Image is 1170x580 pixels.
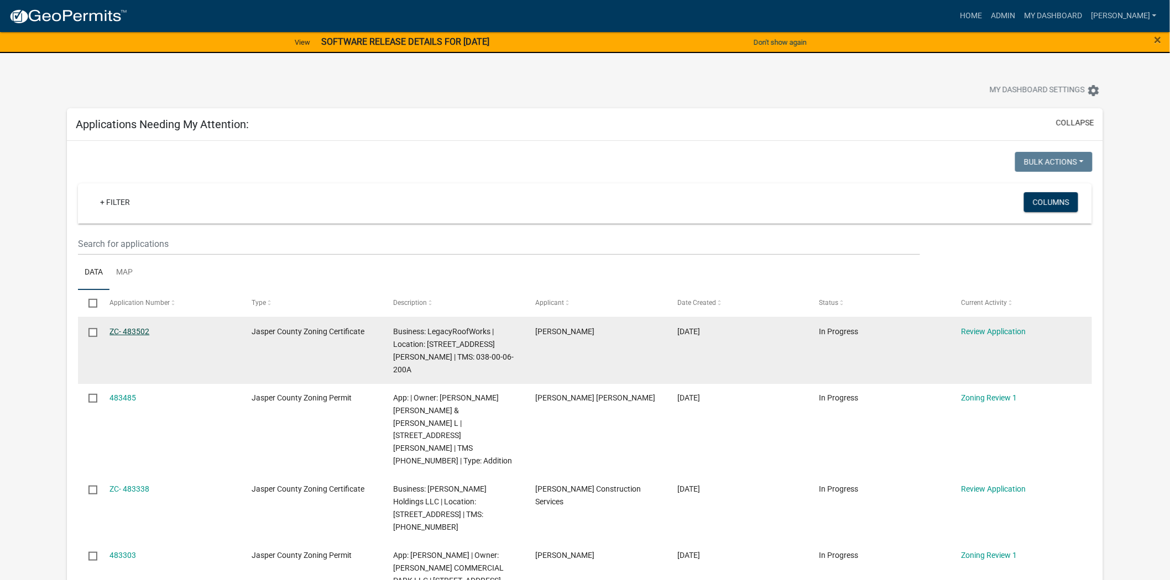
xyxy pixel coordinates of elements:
[394,393,513,465] span: App: | Owner: HORTON ERICA LYNN & LESA L | 53 HONEY HILL RD | TMS 028-00-03-036 | Type: Addition
[252,327,364,336] span: Jasper County Zoning Certificate
[677,551,700,560] span: 09/24/2025
[394,484,487,531] span: Business: Keiffer Holdings LLC | Location: 1363 Honey Hill Road, Hardeeville, SC 29927 | TMS: 028...
[961,484,1026,493] a: Review Application
[1056,117,1094,129] button: collapse
[99,290,241,317] datatable-header-cell: Application Number
[394,299,427,307] span: Description
[749,33,811,51] button: Don't show again
[252,484,364,493] span: Jasper County Zoning Certificate
[819,484,859,493] span: In Progress
[290,33,315,51] a: View
[535,299,564,307] span: Applicant
[819,393,859,402] span: In Progress
[677,393,700,402] span: 09/24/2025
[819,327,859,336] span: In Progress
[78,255,109,291] a: Data
[525,290,667,317] datatable-header-cell: Applicant
[990,84,1085,97] span: My Dashboard Settings
[981,80,1109,101] button: My Dashboard Settingssettings
[321,36,489,47] strong: SOFTWARE RELEASE DETAILS FOR [DATE]
[961,327,1026,336] a: Review Application
[109,484,149,493] a: ZC- 483338
[109,551,136,560] a: 483303
[109,255,139,291] a: Map
[1155,32,1162,48] span: ×
[961,393,1017,402] a: Zoning Review 1
[383,290,525,317] datatable-header-cell: Description
[252,551,352,560] span: Jasper County Zoning Permit
[677,484,700,493] span: 09/24/2025
[955,6,986,27] a: Home
[78,290,99,317] datatable-header-cell: Select
[109,299,170,307] span: Application Number
[808,290,950,317] datatable-header-cell: Status
[950,290,1093,317] datatable-header-cell: Current Activity
[252,393,352,402] span: Jasper County Zoning Permit
[667,290,809,317] datatable-header-cell: Date Created
[677,299,716,307] span: Date Created
[252,299,266,307] span: Type
[76,118,249,131] h5: Applications Needing My Attention:
[1087,84,1100,97] i: settings
[1020,6,1087,27] a: My Dashboard
[819,299,839,307] span: Status
[1155,33,1162,46] button: Close
[535,551,594,560] span: Taylor Halpin
[394,327,514,373] span: Business: LegacyRoofWorks | Location: 376 ROPER RD | TMS: 038-00-06-200A
[1024,192,1078,212] button: Columns
[1015,152,1093,172] button: Bulk Actions
[1087,6,1161,27] a: [PERSON_NAME]
[961,551,1017,560] a: Zoning Review 1
[535,484,641,506] span: Tuten Construction Services
[109,327,149,336] a: ZC- 483502
[819,551,859,560] span: In Progress
[535,393,655,402] span: luis maria hernandez
[91,192,139,212] a: + Filter
[677,327,700,336] span: 09/24/2025
[961,299,1007,307] span: Current Activity
[109,393,136,402] a: 483485
[986,6,1020,27] a: Admin
[535,327,594,336] span: jimmy Serrano
[241,290,383,317] datatable-header-cell: Type
[78,233,921,255] input: Search for applications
